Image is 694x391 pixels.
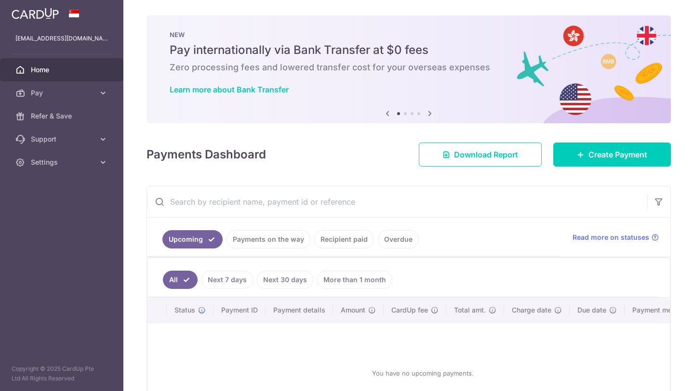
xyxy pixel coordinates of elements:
th: Payment ID [214,298,266,323]
a: Learn more about Bank Transfer [170,85,289,94]
p: NEW [170,31,648,39]
span: Download Report [454,149,518,160]
a: Upcoming [162,230,223,248]
span: Support [31,134,94,144]
span: Refer & Save [31,111,94,121]
h6: Zero processing fees and lowered transfer cost for your overseas expenses [170,62,648,73]
h5: Pay internationally via Bank Transfer at $0 fees [170,42,648,58]
span: Amount [341,305,365,315]
h4: Payments Dashboard [147,146,266,163]
span: Status [174,305,195,315]
span: Home [31,65,94,75]
a: Download Report [419,143,542,167]
a: All [163,271,198,289]
img: CardUp [12,8,59,19]
input: Search by recipient name, payment id or reference [147,186,647,217]
span: Create Payment [588,149,647,160]
span: Pay [31,88,94,98]
a: More than 1 month [317,271,392,289]
span: Due date [577,305,606,315]
a: Next 30 days [257,271,313,289]
th: Payment details [266,298,333,323]
a: Create Payment [553,143,671,167]
a: Read more on statuses [573,233,659,242]
span: CardUp fee [391,305,428,315]
a: Recipient paid [314,230,374,248]
span: Charge date [512,305,551,315]
span: Total amt. [454,305,486,315]
span: Settings [31,157,94,167]
a: Overdue [378,230,419,248]
a: Payments on the way [227,230,310,248]
a: Next 7 days [201,271,253,289]
span: Read more on statuses [573,233,649,242]
img: Bank transfer banner [147,15,671,123]
p: [EMAIL_ADDRESS][DOMAIN_NAME] [15,34,108,43]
